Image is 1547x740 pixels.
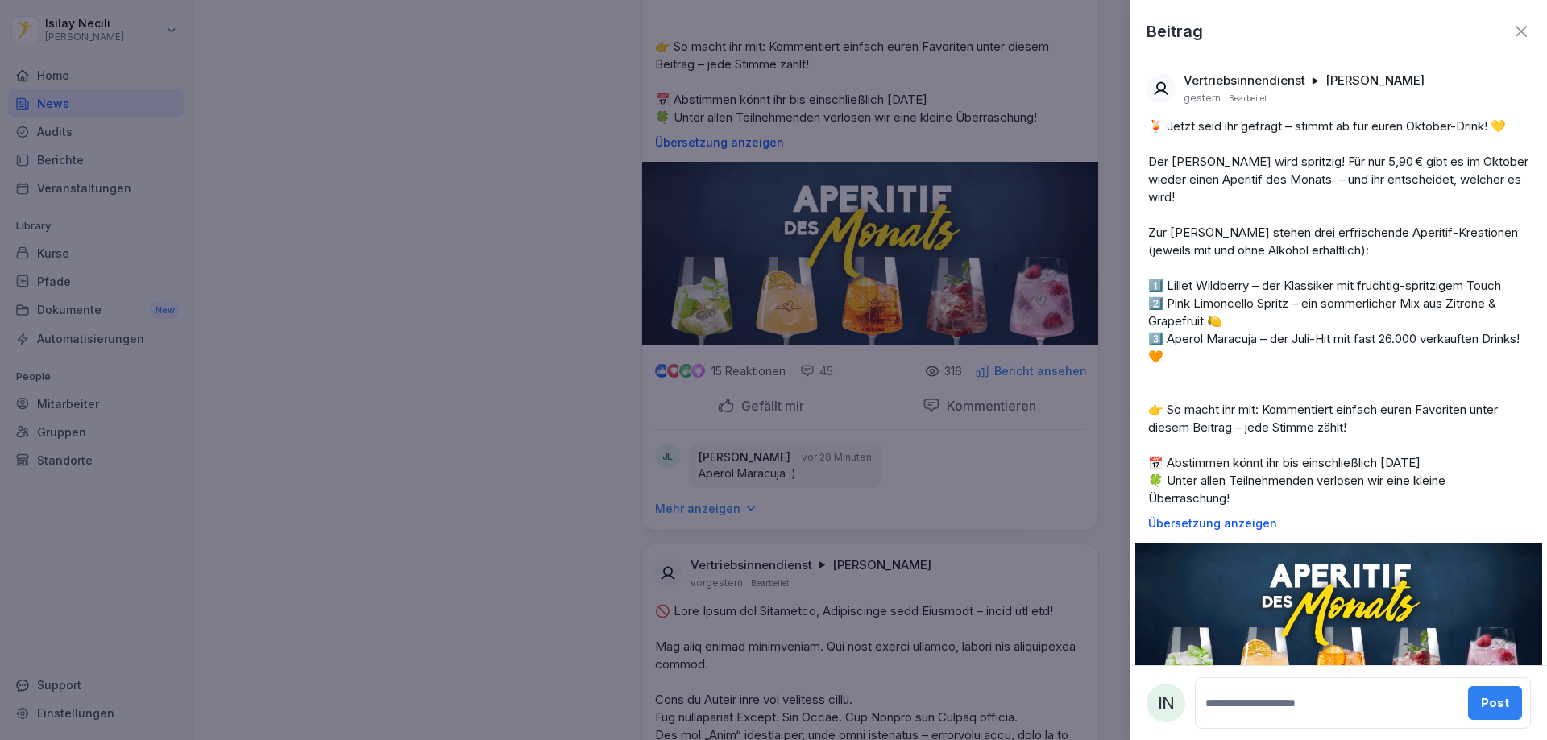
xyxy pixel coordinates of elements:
[1229,92,1267,105] p: Bearbeitet
[1147,19,1203,43] p: Beitrag
[1468,686,1522,720] button: Post
[1325,72,1425,89] p: [PERSON_NAME]
[1184,92,1221,105] p: gestern
[1147,684,1185,722] div: IN
[1135,543,1542,706] img: m97c3dqfopgr95eox1d8zl5w.png
[1184,72,1305,89] p: Vertriebsinnendienst
[1481,694,1509,712] div: Post
[1148,517,1529,530] p: Übersetzung anzeigen
[1148,118,1529,507] p: 🍹 Jetzt seid ihr gefragt – stimmt ab für euren Oktober-Drink! 💛 Der [PERSON_NAME] wird spritzig! ...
